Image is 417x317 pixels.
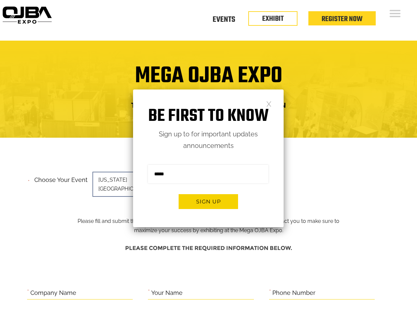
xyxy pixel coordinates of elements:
a: Register Now [322,14,363,25]
label: Phone Number [272,288,315,298]
p: Please fill and submit the information below and one of our team members will contact you to make... [72,174,345,235]
label: Choose your event [30,171,87,185]
button: Sign up [179,194,238,209]
span: [US_STATE][GEOGRAPHIC_DATA] [92,172,185,197]
h4: Trade Show Exhibit Space Application [5,99,412,111]
label: Company Name [30,288,76,298]
h1: Be first to know [133,106,284,127]
a: EXHIBIT [262,13,284,24]
label: Your Name [151,288,183,298]
a: Close [266,101,272,106]
h4: Please complete the required information below. [27,242,390,255]
h1: Mega OJBA Expo [5,67,412,93]
p: Sign up to for important updates announcements [133,128,284,152]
